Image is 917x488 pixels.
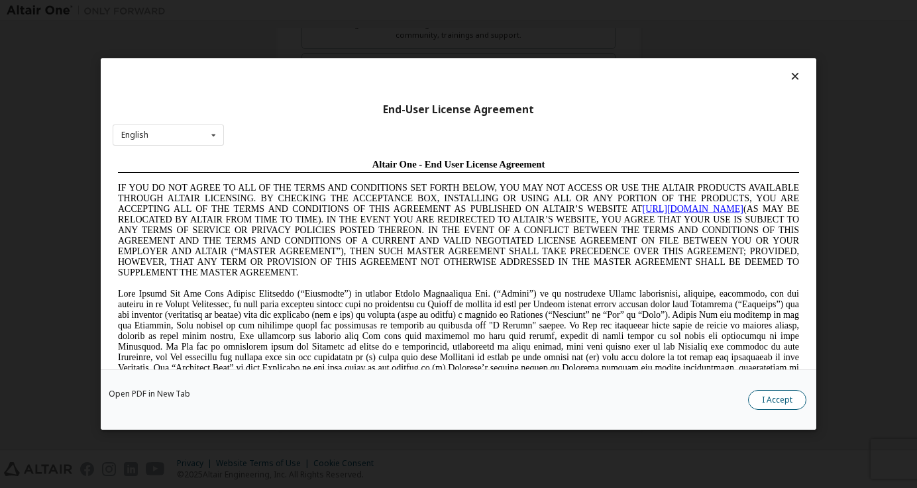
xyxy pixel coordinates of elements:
[113,103,804,117] div: End-User License Agreement
[748,390,806,410] button: I Accept
[5,135,686,230] span: Lore Ipsumd Sit Ame Cons Adipisc Elitseddo (“Eiusmodte”) in utlabor Etdolo Magnaaliqua Eni. (“Adm...
[109,390,190,398] a: Open PDF in New Tab
[5,29,686,124] span: IF YOU DO NOT AGREE TO ALL OF THE TERMS AND CONDITIONS SET FORTH BELOW, YOU MAY NOT ACCESS OR USE...
[530,50,631,60] a: [URL][DOMAIN_NAME]
[260,5,433,16] span: Altair One - End User License Agreement
[121,131,148,139] div: English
